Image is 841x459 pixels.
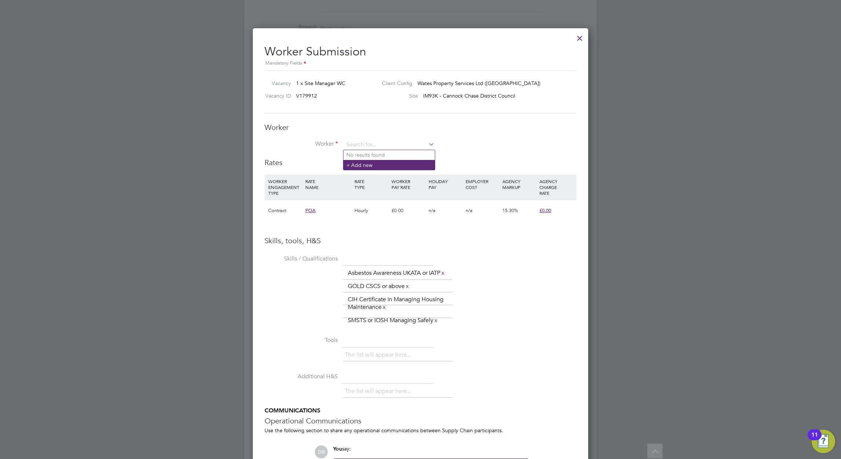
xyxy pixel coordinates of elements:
[333,445,529,458] div: say:
[266,175,303,200] div: WORKER ENGAGEMENT TYPE
[265,427,576,434] div: Use the following section to share any operational communications between Supply Chain participants.
[345,350,414,360] li: The list will appear here...
[343,150,435,160] li: No results found
[345,295,451,312] li: CIH Certificate in Managing Housing Maintenance
[418,80,540,87] span: Wates Property Services Ltd ([GEOGRAPHIC_DATA])
[343,160,435,170] li: + Add new
[265,140,338,148] label: Worker
[376,80,412,87] label: Client Config
[265,336,338,344] label: Tools
[345,268,448,278] li: Asbestos Awareness UKATA or IATP
[812,430,835,453] button: Open Resource Center, 11 new notifications
[382,302,387,312] a: x
[265,407,576,415] h5: COMMUNICATIONS
[344,139,434,150] input: Search for...
[423,92,515,99] span: IM93K - Cannock Chase District Council
[345,386,414,396] li: The list will appear here...
[466,207,473,214] span: n/a
[440,268,445,278] a: x
[265,59,576,68] div: Mandatory Fields
[265,373,338,380] label: Additional H&S
[433,316,438,325] a: x
[500,175,538,194] div: AGENCY MARKUP
[427,175,464,194] div: HOLIDAY PAY
[390,200,427,221] div: £0.00
[266,200,303,221] div: Contract
[265,236,576,245] h3: Skills, tools, H&S
[265,255,338,263] label: Skills / Qualifications
[265,416,576,426] h3: Operational Communications
[296,92,317,99] span: V179912
[262,80,291,87] label: Vacancy
[811,435,818,444] div: 11
[538,175,575,200] div: AGENCY CHARGE RATE
[265,39,576,68] h2: Worker Submission
[353,175,390,194] div: RATE TYPE
[353,200,390,221] div: Hourly
[333,446,342,452] span: You
[265,123,576,132] h3: Worker
[265,158,576,167] h3: Rates
[376,92,418,99] label: Site
[539,207,551,214] span: £0.00
[303,175,353,194] div: RATE NAME
[315,445,328,458] span: DB
[429,207,436,214] span: n/a
[405,281,410,291] a: x
[345,281,413,291] li: GOLD CSCS or above
[464,175,501,194] div: EMPLOYER COST
[296,80,345,87] span: 1 x Site Manager WC
[502,207,518,214] span: 15.30%
[390,175,427,194] div: WORKER PAY RATE
[262,92,291,99] label: Vacancy ID
[305,207,316,214] span: POA
[345,316,441,325] li: SMSTS or IOSH Managing Safely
